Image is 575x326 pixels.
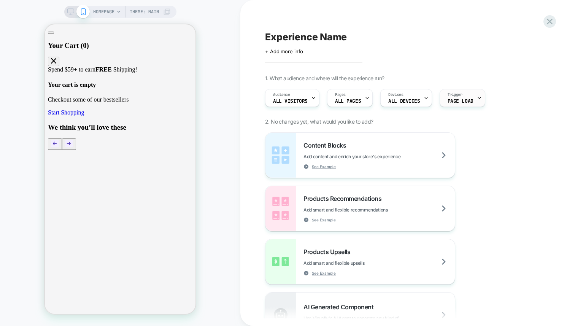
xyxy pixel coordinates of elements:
span: ALL PAGES [335,99,361,104]
button: Next Slide [17,114,31,126]
span: Devices [388,92,403,97]
span: Experience Name [265,31,347,43]
span: HOMEPAGE [93,6,114,18]
span: Products Recommendations [303,195,385,202]
p: Checkout some of our bestsellers [3,72,148,79]
span: Add content and enrich your store's experience [303,154,438,159]
span: See Example [312,164,336,169]
button: Close cart [3,32,14,42]
span: Page Load [448,99,473,104]
strong: FREE [51,42,67,48]
a: Start Shopping [3,85,40,91]
h3: We think you’ll love these [3,99,148,107]
span: Trigger [448,92,462,97]
span: All Visitors [273,99,308,104]
button: Close overlay [3,7,9,10]
span: Content Blocks [303,142,350,149]
span: See Example [312,270,336,276]
h3: Your Cart ( 0 ) [3,17,148,25]
button: Previous Slide [3,114,17,126]
span: Add smart and flexible recommendations [303,207,426,213]
span: Theme: MAIN [130,6,159,18]
span: See Example [312,217,336,223]
span: Pages [335,92,346,97]
h4: Your cart is empty [3,57,148,64]
span: Spend $ 59 + to earn Shipping! [3,42,92,48]
span: Add smart and flexible upsells [303,260,402,266]
span: AI Generated Component [303,303,377,311]
span: ALL DEVICES [388,99,420,104]
span: Audience [273,92,290,97]
span: 1. What audience and where will the experience run? [265,75,384,81]
span: 2. No changes yet, what would you like to add? [265,118,373,125]
span: + Add more info [265,48,303,54]
span: Products Upsells [303,248,354,256]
